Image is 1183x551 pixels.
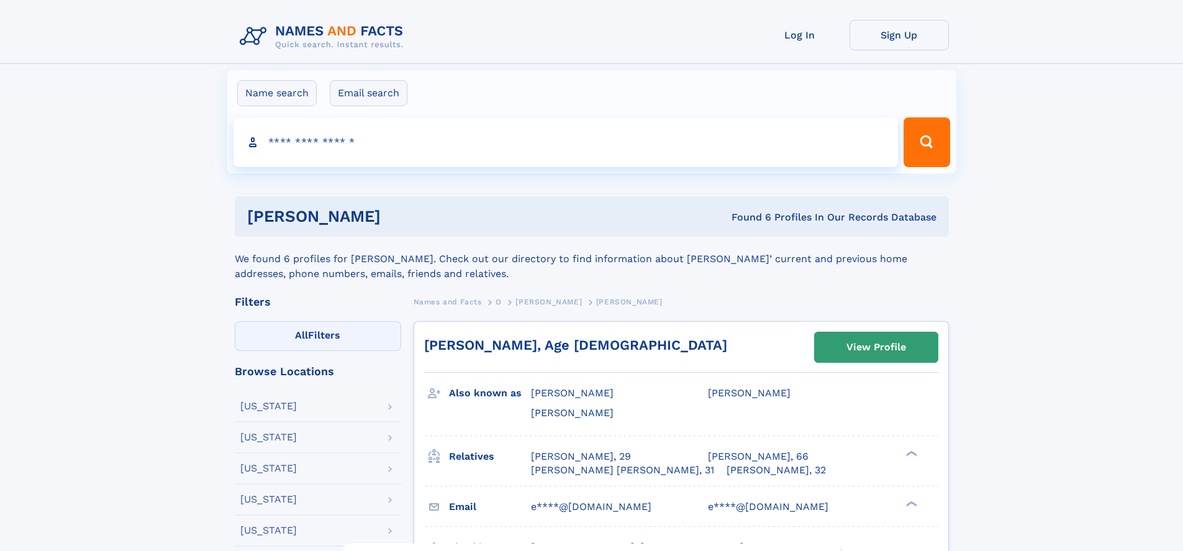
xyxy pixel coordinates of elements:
h3: Email [449,496,531,517]
a: Sign Up [850,20,949,50]
span: [PERSON_NAME] [531,387,614,399]
a: View Profile [815,332,938,362]
div: Found 6 Profiles In Our Records Database [556,211,936,224]
div: ❯ [903,499,918,508]
span: [PERSON_NAME] [708,387,791,399]
div: [US_STATE] [240,401,297,411]
label: Filters [235,321,401,351]
div: [US_STATE] [240,494,297,504]
h3: Also known as [449,383,531,404]
button: Search Button [904,117,950,167]
a: [PERSON_NAME] [PERSON_NAME], 31 [531,463,714,477]
a: [PERSON_NAME], Age [DEMOGRAPHIC_DATA] [424,337,727,353]
div: [US_STATE] [240,432,297,442]
span: [PERSON_NAME] [515,298,582,306]
a: [PERSON_NAME], 32 [727,463,826,477]
div: We found 6 profiles for [PERSON_NAME]. Check out our directory to find information about [PERSON_... [235,237,949,281]
div: ❯ [903,449,918,457]
a: Names and Facts [414,294,482,309]
div: [US_STATE] [240,463,297,473]
a: [PERSON_NAME] [515,294,582,309]
a: O [496,294,502,309]
span: All [295,329,308,341]
label: Email search [330,80,407,106]
div: View Profile [846,333,906,362]
h1: [PERSON_NAME] [247,209,556,224]
div: Browse Locations [235,366,401,377]
h3: Relatives [449,446,531,467]
input: search input [233,117,899,167]
span: [PERSON_NAME] [596,298,663,306]
span: [PERSON_NAME] [531,407,614,419]
label: Name search [237,80,317,106]
img: Logo Names and Facts [235,20,414,53]
div: Filters [235,296,401,307]
a: [PERSON_NAME], 66 [708,450,809,463]
div: [US_STATE] [240,526,297,535]
a: [PERSON_NAME], 29 [531,450,631,463]
span: O [496,298,502,306]
a: Log In [750,20,850,50]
